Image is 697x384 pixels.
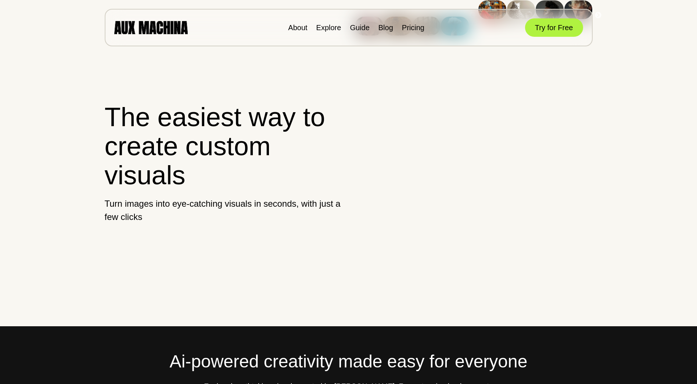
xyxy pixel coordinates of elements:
[378,24,393,32] a: Blog
[350,24,369,32] a: Guide
[105,103,342,190] h1: The easiest way to create custom visuals
[288,24,307,32] a: About
[105,197,342,224] p: Turn images into eye-catching visuals in seconds, with just a few clicks
[316,24,341,32] a: Explore
[525,18,583,37] button: Try for Free
[105,348,593,375] h2: Ai-powered creativity made easy for everyone
[114,21,188,34] img: AUX MACHINA
[402,24,424,32] a: Pricing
